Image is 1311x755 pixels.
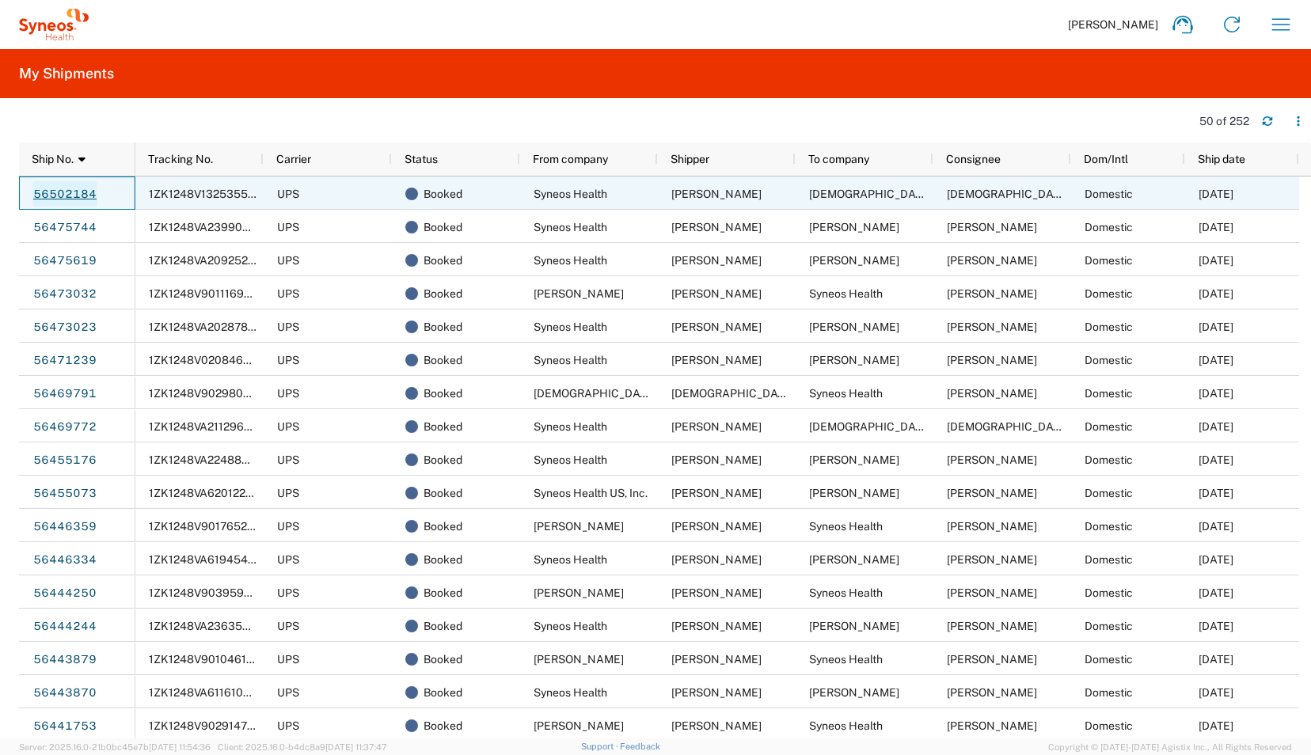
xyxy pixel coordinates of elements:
a: 56473023 [32,314,97,340]
span: UPS [277,354,299,366]
span: 08/11/2025 [1199,487,1233,499]
span: 1ZK1248VA239904235 [149,221,270,233]
span: Joseph Feher [809,221,899,233]
span: Domestic [1085,321,1133,333]
span: Melissa Bojorquez [809,553,899,566]
span: Booked [424,277,462,310]
span: UPS [277,487,299,499]
span: Lena Pearl [947,487,1037,499]
span: Kristen Ingerto [534,387,747,400]
span: Lou Arnillas [947,354,1037,366]
span: Laura Watson [947,321,1037,333]
a: Feedback [620,742,660,751]
span: Kristen Ingerto [671,387,884,400]
span: Kimberly Birdsell [947,254,1037,267]
span: Melissa Bojorquez [947,553,1037,566]
span: Shipper [671,153,709,165]
span: Domestic [1085,188,1133,200]
span: 08/08/2025 [1199,653,1233,666]
span: Booked [424,377,462,410]
span: UPS [277,719,299,732]
span: Domestic [1085,254,1133,267]
span: 08/08/2025 [1199,520,1233,533]
span: UPS [277,221,299,233]
span: 1ZK1248V9010461961 [149,653,265,666]
span: 08/12/2025 [1199,420,1233,433]
span: Syneos Health [534,420,607,433]
span: 1ZK1248V9017652000 [149,520,268,533]
span: 1ZK1248VA611610954 [149,686,264,699]
span: Syneos Health [534,188,607,200]
span: Jared Bruggerman [534,586,624,599]
span: Marcel Reichert [671,653,762,666]
span: Consignee [946,153,1001,165]
span: Booked [424,476,462,510]
span: Ship date [1198,153,1245,165]
span: Ayman Abboud [671,221,762,233]
span: Syneos Health [809,387,883,400]
span: Ayman Abboud [671,354,762,366]
a: 56469791 [32,381,97,406]
span: Syneos Health [534,553,607,566]
span: Syneos Health US, Inc. [534,487,648,499]
span: From company [533,153,608,165]
span: Ayman Abboud [947,387,1037,400]
a: 56441753 [32,713,97,738]
a: 56473032 [32,281,97,306]
a: 56471239 [32,347,97,373]
span: Domestic [1085,586,1133,599]
span: Ayman Abboud [947,287,1037,300]
span: Syneos Health [809,586,883,599]
a: 56444244 [32,613,97,639]
span: Ayman Abboud [947,520,1037,533]
span: 08/13/2025 [1199,221,1233,233]
span: Booked [424,211,462,244]
span: Ayman Abboud [671,686,762,699]
span: 08/11/2025 [1199,453,1233,466]
a: 56502184 [32,181,97,207]
span: UPS [277,188,299,200]
span: Lena Pearl [809,487,899,499]
span: Marcel Reichert [947,686,1037,699]
a: 56446359 [32,514,97,539]
span: Domestic [1085,387,1133,400]
span: 1ZK1248VA236356100 [149,620,268,632]
span: 08/13/2025 [1199,254,1233,267]
span: Laura Watson [671,287,762,300]
a: 56469772 [32,414,97,439]
span: Syneos Health [534,620,607,632]
span: UPS [277,653,299,666]
a: 56455073 [32,480,97,506]
span: Domestic [1085,653,1133,666]
span: UPS [277,686,299,699]
span: 08/12/2025 [1199,354,1233,366]
span: Syneos Health [534,254,607,267]
span: Syneos Health [534,453,607,466]
a: 56455176 [32,447,97,472]
span: UPS [277,620,299,632]
span: Domestic [1085,520,1133,533]
span: [DATE] 11:54:36 [149,742,211,752]
span: Ship No. [32,153,74,165]
span: Nichole Changaris [671,719,762,732]
span: Tracking No. [148,153,213,165]
span: 08/08/2025 [1199,553,1233,566]
span: Laura Watson [534,287,624,300]
span: Booked [424,643,462,676]
span: Kristen Ingerto [947,420,1160,433]
span: Booked [424,443,462,476]
span: Jared Bruggerman [947,620,1037,632]
span: UPS [277,520,299,533]
span: Domestic [1085,553,1133,566]
span: 1ZK1248V0208466206 [149,354,271,366]
span: Marcel Reichert [534,653,624,666]
span: Status [405,153,438,165]
span: UPS [277,387,299,400]
a: Support [581,742,621,751]
span: Booked [424,609,462,643]
span: UPS [277,586,299,599]
a: 56443870 [32,680,97,705]
span: Ayman Abboud [671,188,762,200]
span: Booked [424,244,462,277]
span: Syneos Health [809,287,883,300]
